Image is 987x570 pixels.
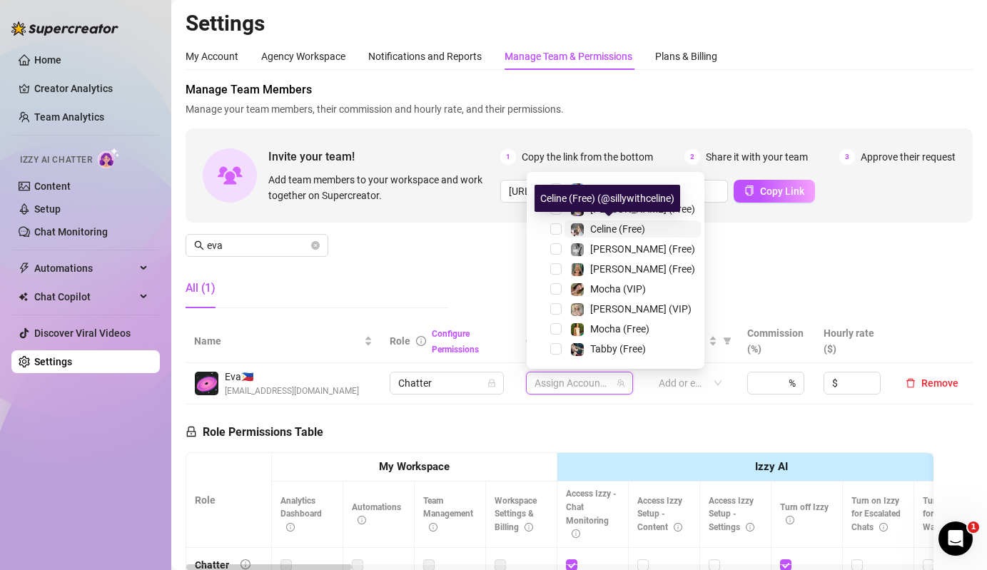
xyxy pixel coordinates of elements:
span: Manage your team members, their commission and hourly rate, and their permissions. [186,101,973,117]
button: Copy Link [734,180,815,203]
span: copy [744,185,754,195]
span: Analytics Dashboard [280,496,322,533]
img: Celine (Free) [571,223,584,236]
span: info-circle [674,523,682,531]
div: All (1) [186,280,216,297]
span: [EMAIL_ADDRESS][DOMAIN_NAME] [225,385,359,398]
a: Team Analytics [34,111,104,123]
div: Plans & Billing [655,49,717,64]
img: Tabby (Free) [571,343,584,356]
span: search [194,240,204,250]
h2: Settings [186,10,973,37]
span: Mocha (VIP) [590,283,646,295]
span: thunderbolt [19,263,30,274]
a: Creator Analytics [34,77,148,100]
img: AI Chatter [98,148,120,168]
img: Maddie (VIP) [571,183,584,196]
span: Select tree node [550,303,562,315]
div: Celine (Free) (@sillywithceline) [535,185,680,212]
th: Commission (%) [739,320,815,363]
span: Copy the link from the bottom [522,149,653,165]
span: delete [906,378,916,388]
a: Chat Monitoring [34,226,108,238]
span: Select tree node [550,263,562,275]
span: Access Izzy Setup - Content [637,496,682,533]
span: Team Management [423,496,473,533]
img: logo-BBDzfeDw.svg [11,21,118,36]
th: Role [186,453,272,548]
span: Workspace Settings & Billing [495,496,537,533]
div: Manage Team & Permissions [505,49,632,64]
span: Share it with your team [706,149,808,165]
span: Select tree node [550,223,562,235]
span: Celine (Free) [590,223,645,235]
span: Remove [921,377,958,389]
img: Kennedy (Free) [571,243,584,256]
div: Notifications and Reports [368,49,482,64]
span: info-circle [416,336,426,346]
span: Maddie (VIP) [590,183,648,195]
a: Content [34,180,71,192]
span: Select tree node [550,323,562,335]
span: info-circle [358,516,366,524]
span: Select tree node [550,183,562,195]
iframe: Intercom live chat [938,521,973,556]
span: info-circle [286,523,295,531]
img: Mocha (Free) [571,323,584,336]
span: Add team members to your workspace and work together on Supercreator. [268,172,495,203]
span: [PERSON_NAME] (Free) [590,263,695,275]
span: lock [487,379,496,387]
strong: My Workspace [379,460,450,473]
span: Manage Team Members [186,81,973,98]
span: Chatter [398,372,495,394]
span: info-circle [572,529,580,538]
div: Agency Workspace [261,49,345,64]
img: Ellie (VIP) [571,303,584,316]
span: info-circle [786,516,794,524]
span: info-circle [746,523,754,531]
span: Izzy AI Chatter [20,153,92,167]
span: Automations [34,257,136,280]
span: Copy Link [760,185,804,197]
span: Automations [352,502,401,526]
img: Eva [195,372,218,395]
span: Turn on Izzy for Escalated Chats [851,496,901,533]
span: Invite your team! [268,148,500,166]
a: Discover Viral Videos [34,327,131,339]
a: Configure Permissions [432,329,479,355]
a: Setup [34,203,61,215]
a: Home [34,54,61,66]
img: Chat Copilot [19,292,28,302]
button: Remove [900,375,964,392]
h5: Role Permissions Table [186,424,323,441]
span: 2 [684,149,700,165]
span: Creator accounts [526,333,620,349]
th: Hourly rate ($) [815,320,891,363]
span: filter [720,330,734,352]
span: info-circle [241,559,250,569]
div: My Account [186,49,238,64]
strong: Izzy AI [755,460,788,473]
img: Mocha (VIP) [571,283,584,296]
span: team [617,379,625,387]
th: Name [186,320,381,363]
span: Tabby (Free) [590,343,646,355]
span: Approve their request [861,149,956,165]
button: close-circle [311,241,320,250]
span: Access Izzy Setup - Settings [709,496,754,533]
span: Mocha (Free) [590,323,649,335]
span: lock [186,426,197,437]
span: Turn off Izzy [780,502,829,526]
span: Turn on Izzy for Time Wasters [923,496,971,533]
span: 1 [500,149,516,165]
span: Name [194,333,361,349]
span: 3 [839,149,855,165]
span: Role [390,335,410,347]
span: info-circle [525,523,533,531]
img: Ellie (Free) [571,263,584,276]
span: Select tree node [550,243,562,255]
span: 1 [968,521,979,533]
span: Chat Copilot [34,285,136,308]
span: info-circle [879,523,888,531]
